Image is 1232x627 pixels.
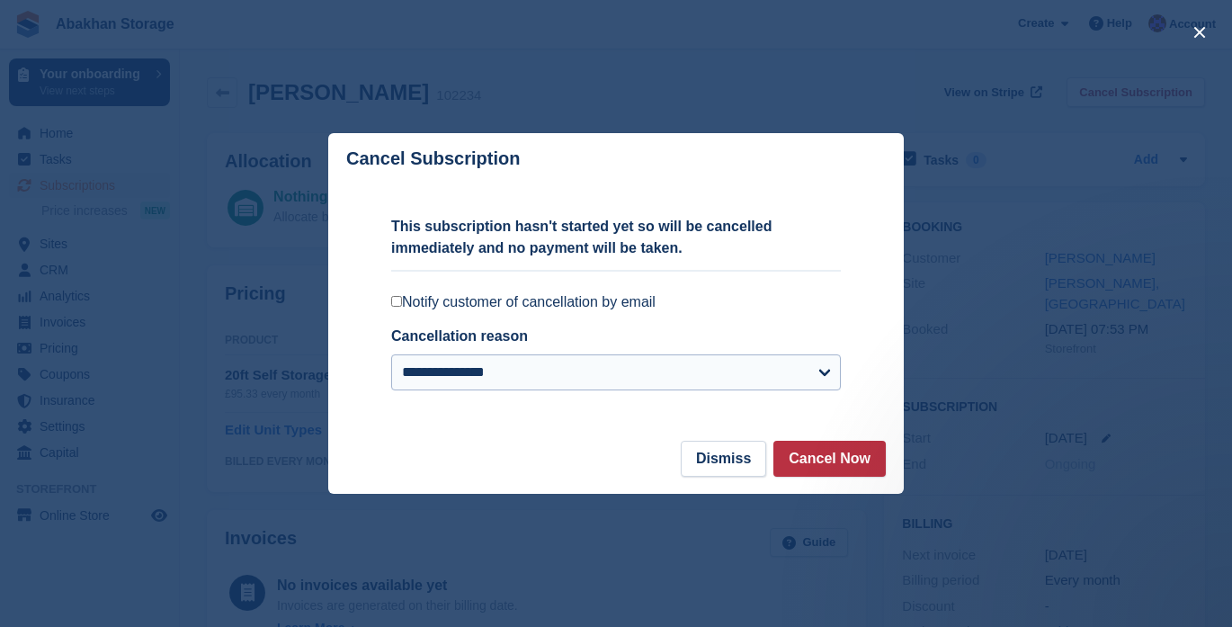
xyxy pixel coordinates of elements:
p: This subscription hasn't started yet so will be cancelled immediately and no payment will be taken. [391,216,841,259]
input: Notify customer of cancellation by email [391,296,402,307]
button: Cancel Now [773,441,886,477]
label: Cancellation reason [391,328,528,344]
button: close [1185,18,1214,47]
label: Notify customer of cancellation by email [391,293,841,311]
button: Dismiss [681,441,766,477]
p: Cancel Subscription [346,148,520,169]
